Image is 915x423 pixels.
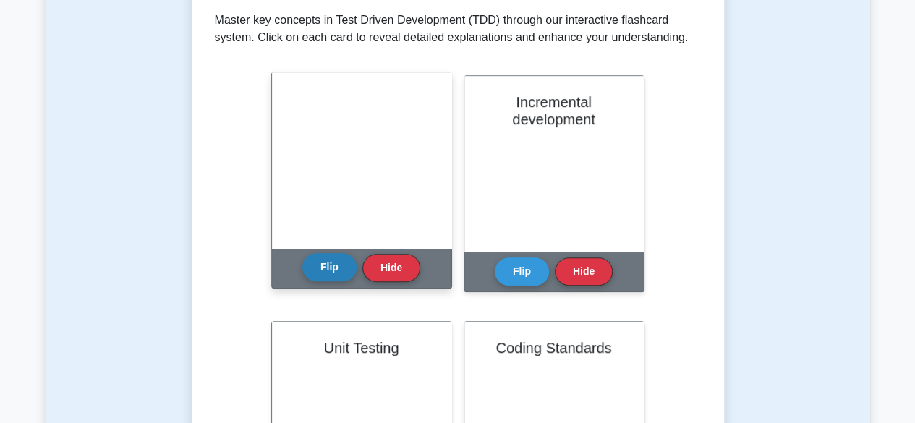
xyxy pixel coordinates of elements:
button: Hide [555,257,613,286]
h2: Red-Green-Refactor cycle [289,90,434,124]
p: Master key concepts in Test Driven Development (TDD) through our interactive flashcard system. Cl... [215,12,701,46]
h2: Incremental development [482,93,626,128]
button: Flip [495,257,549,286]
button: Flip [302,253,357,281]
button: Hide [362,254,420,282]
h2: Unit Testing [289,339,434,356]
h2: Coding Standards [482,339,626,356]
